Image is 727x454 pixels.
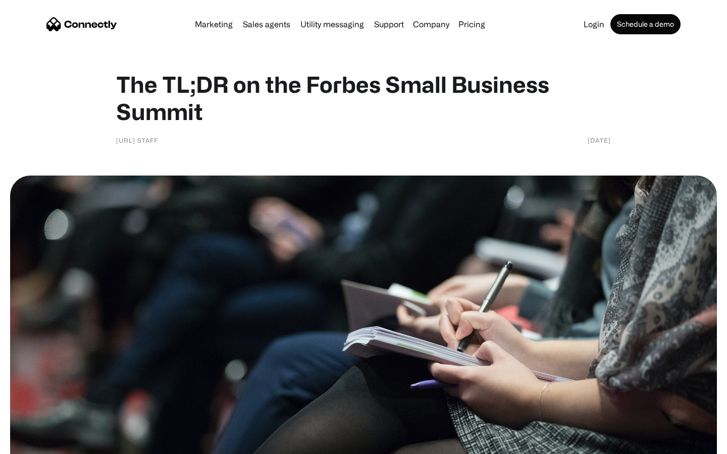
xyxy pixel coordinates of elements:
[191,20,237,28] a: Marketing
[20,436,61,450] ul: Language list
[296,20,368,28] a: Utility messaging
[610,14,681,34] a: Schedule a demo
[588,135,611,145] div: [DATE]
[580,20,608,28] a: Login
[454,20,489,28] a: Pricing
[413,17,449,31] div: Company
[116,135,158,145] div: [URL] Staff
[370,20,408,28] a: Support
[10,436,61,450] aside: Language selected: English
[116,71,611,125] h1: The TL;DR on the Forbes Small Business Summit
[239,20,294,28] a: Sales agents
